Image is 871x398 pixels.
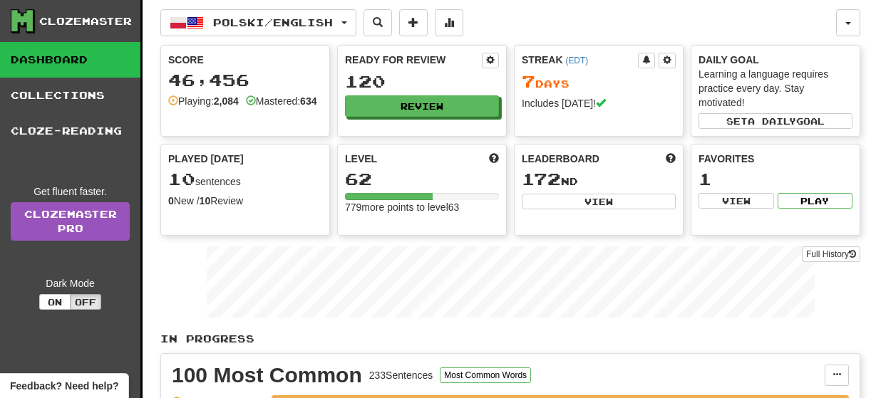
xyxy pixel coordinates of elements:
span: 172 [522,169,561,189]
span: a daily [748,116,796,126]
button: Add sentence to collection [399,9,428,36]
p: In Progress [160,332,860,346]
div: 233 Sentences [369,368,433,382]
span: Polski / English [213,16,333,28]
div: Clozemaster [39,14,132,28]
button: Review [345,95,499,117]
div: Score [168,53,322,67]
div: 62 [345,170,499,188]
span: Played [DATE] [168,152,244,166]
button: View [522,194,676,209]
div: sentences [168,170,322,189]
strong: 2,084 [214,95,239,107]
div: Daily Goal [699,53,852,67]
strong: 634 [300,95,316,107]
div: Day s [522,73,676,91]
div: Favorites [699,152,852,166]
strong: 10 [200,195,211,206]
div: 779 more points to level 63 [345,200,499,214]
button: On [39,294,71,310]
span: Level [345,152,377,166]
div: Mastered: [246,94,317,108]
a: ClozemasterPro [11,202,130,241]
button: More stats [435,9,463,36]
button: Play [778,193,853,209]
div: nd [522,170,676,189]
span: Score more points to level up [489,152,499,166]
div: 1 [699,170,852,188]
a: (EDT) [565,56,588,66]
div: Ready for Review [345,53,482,67]
button: Seta dailygoal [699,113,852,129]
button: Full History [802,246,860,262]
button: Polski/English [160,9,356,36]
div: Get fluent faster. [11,184,130,199]
div: 120 [345,73,499,90]
div: Learning a language requires practice every day. Stay motivated! [699,67,852,110]
div: New / Review [168,194,322,208]
button: Search sentences [364,9,392,36]
button: Off [70,294,101,310]
span: 10 [168,169,195,189]
span: Leaderboard [522,152,599,166]
div: Includes [DATE]! [522,96,676,110]
span: Open feedback widget [10,379,118,393]
span: 7 [522,71,535,91]
div: 100 Most Common [172,365,362,386]
span: This week in points, UTC [666,152,676,166]
div: Playing: [168,94,239,108]
div: 46,456 [168,71,322,89]
div: Streak [522,53,638,67]
button: Most Common Words [440,367,531,383]
button: View [699,193,774,209]
div: Dark Mode [11,276,130,290]
strong: 0 [168,195,174,206]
